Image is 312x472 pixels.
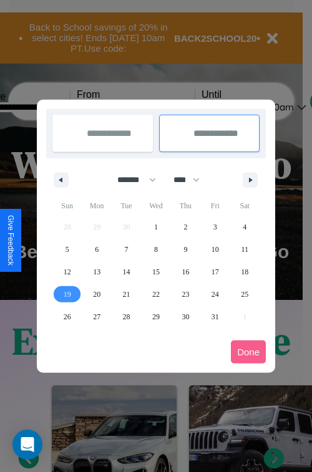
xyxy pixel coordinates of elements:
span: 17 [212,261,219,283]
button: 28 [112,306,141,328]
button: 16 [171,261,200,283]
span: Fri [200,196,230,216]
button: 5 [52,238,82,261]
span: 13 [93,261,100,283]
span: 21 [123,283,130,306]
span: 31 [212,306,219,328]
span: 2 [183,216,187,238]
span: 6 [95,238,99,261]
span: Sat [230,196,260,216]
span: 10 [212,238,219,261]
span: Sun [52,196,82,216]
button: 1 [141,216,170,238]
span: 15 [152,261,160,283]
div: Give Feedback [6,215,15,266]
span: Mon [82,196,111,216]
button: 4 [230,216,260,238]
span: 19 [64,283,71,306]
button: 31 [200,306,230,328]
span: 27 [93,306,100,328]
button: 20 [82,283,111,306]
span: 14 [123,261,130,283]
span: Thu [171,196,200,216]
button: 26 [52,306,82,328]
span: 9 [183,238,187,261]
button: 30 [171,306,200,328]
button: 13 [82,261,111,283]
button: 3 [200,216,230,238]
button: 19 [52,283,82,306]
button: 23 [171,283,200,306]
button: 14 [112,261,141,283]
span: 3 [213,216,217,238]
button: 6 [82,238,111,261]
span: Wed [141,196,170,216]
span: 5 [66,238,69,261]
button: 22 [141,283,170,306]
span: 8 [154,238,158,261]
span: 11 [241,238,248,261]
button: 2 [171,216,200,238]
button: 15 [141,261,170,283]
span: 29 [152,306,160,328]
button: Done [231,340,266,364]
button: 9 [171,238,200,261]
button: 18 [230,261,260,283]
button: 21 [112,283,141,306]
button: 17 [200,261,230,283]
button: 27 [82,306,111,328]
button: 25 [230,283,260,306]
div: Open Intercom Messenger [12,430,42,460]
button: 8 [141,238,170,261]
span: 22 [152,283,160,306]
span: 26 [64,306,71,328]
span: 23 [182,283,189,306]
button: 10 [200,238,230,261]
span: 4 [243,216,246,238]
span: 30 [182,306,189,328]
span: 20 [93,283,100,306]
span: 12 [64,261,71,283]
button: 12 [52,261,82,283]
button: 29 [141,306,170,328]
span: 24 [212,283,219,306]
span: 7 [125,238,129,261]
span: 18 [241,261,248,283]
button: 7 [112,238,141,261]
span: 25 [241,283,248,306]
button: 24 [200,283,230,306]
span: Tue [112,196,141,216]
span: 1 [154,216,158,238]
button: 11 [230,238,260,261]
span: 28 [123,306,130,328]
span: 16 [182,261,189,283]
